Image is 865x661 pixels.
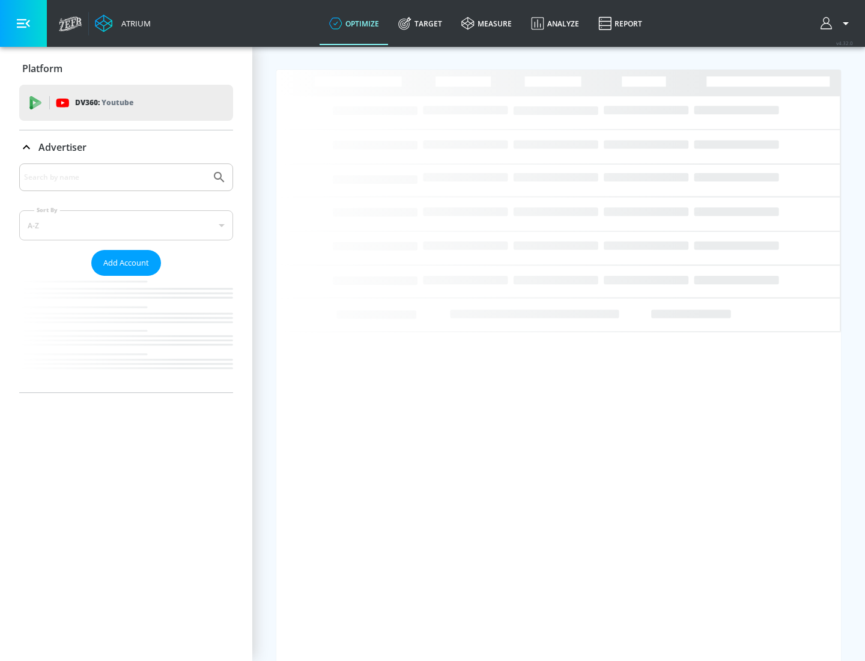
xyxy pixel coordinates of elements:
[452,2,521,45] a: measure
[836,40,853,46] span: v 4.32.0
[24,169,206,185] input: Search by name
[91,250,161,276] button: Add Account
[38,141,86,154] p: Advertiser
[521,2,589,45] a: Analyze
[95,14,151,32] a: Atrium
[22,62,62,75] p: Platform
[320,2,389,45] a: optimize
[19,130,233,164] div: Advertiser
[19,85,233,121] div: DV360: Youtube
[19,163,233,392] div: Advertiser
[19,52,233,85] div: Platform
[75,96,133,109] p: DV360:
[19,276,233,392] nav: list of Advertiser
[34,206,60,214] label: Sort By
[117,18,151,29] div: Atrium
[389,2,452,45] a: Target
[102,96,133,109] p: Youtube
[589,2,652,45] a: Report
[103,256,149,270] span: Add Account
[19,210,233,240] div: A-Z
